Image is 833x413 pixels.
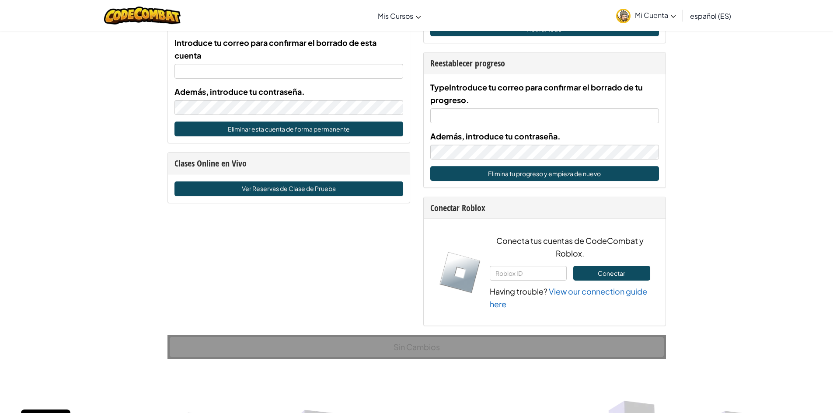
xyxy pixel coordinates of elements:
button: Elimina tu progreso y empieza de nuevo [430,166,659,181]
label: TypeIntroduce tu correo para confirmar el borrado de tu progreso. [430,81,659,106]
button: Conectar [573,266,650,281]
input: Roblox ID [490,266,567,281]
label: Además, introduce tu contraseña. [174,85,305,98]
img: roblox-logo.svg [439,251,481,294]
div: Reestablecer progreso [430,57,659,69]
a: View our connection guide here [490,286,647,309]
span: Mis Cursos [378,11,413,21]
label: Además, introduce tu contraseña. [430,130,561,142]
span: español (ES) [690,11,731,21]
a: español (ES) [686,4,735,28]
p: Conecta tus cuentas de CodeCombat y Roblox. [490,234,650,260]
a: Ver Reservas de Clase de Prueba [174,181,403,196]
div: Conectar Roblox [430,201,659,214]
div: Clases Online en Vivo [174,157,403,170]
img: avatar [616,9,631,23]
img: CodeCombat logo [104,7,181,24]
a: Mi Cuenta [612,2,680,29]
span: Mi Cuenta [635,10,676,20]
label: Introduce tu correo para confirmar el borrado de esta cuenta [174,36,403,62]
a: Mis Cursos [373,4,425,28]
span: Having trouble? [490,286,547,296]
button: Eliminar esta cuenta de forma permanente [174,121,403,136]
